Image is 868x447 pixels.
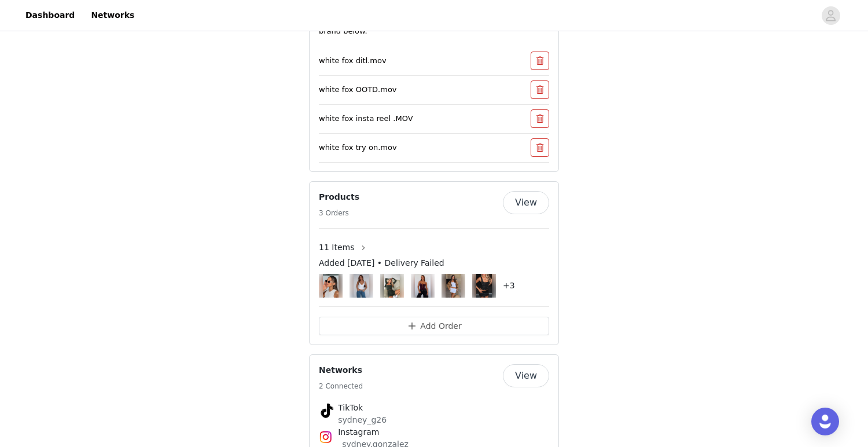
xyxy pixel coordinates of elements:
[319,113,503,124] p: white fox insta reel .MOV
[350,271,373,301] img: Image Background Blur
[319,257,444,269] span: Added [DATE] • Delivery Failed
[319,191,359,203] h4: Products
[309,181,559,345] div: Products
[323,274,339,298] img: Oasis Sunglasses Gold/Black
[338,402,530,414] h4: TikTok
[446,274,461,298] img: Always The Best Mini Skirt White
[503,191,549,214] button: View
[503,364,549,387] button: View
[319,55,503,67] p: white fox ditl.mov
[338,426,530,438] h4: Instagram
[811,408,839,435] div: Open Intercom Messenger
[476,274,492,298] img: Brat Girl Summer Tank Black
[472,271,496,301] img: Image Background Blur
[319,208,359,218] h5: 3 Orders
[442,271,465,301] img: Image Background Blur
[319,430,333,444] img: Instagram Icon
[415,274,431,298] img: Top Of The Game Strapless Bodysuit Plum
[503,280,515,292] h4: +3
[380,271,404,301] img: Image Background Blur
[19,2,82,28] a: Dashboard
[319,317,549,335] button: Add Order
[319,381,363,391] h5: 2 Connected
[384,274,400,298] img: Keep Up High Waisted Shorts 4" Forest
[338,414,530,426] p: sydney_g26
[411,271,435,301] img: Image Background Blur
[825,6,836,25] div: avatar
[319,142,503,153] p: white fox try on.mov
[354,274,369,298] img: Taking Up Space Top White
[319,84,503,96] p: white fox OOTD.mov
[84,2,141,28] a: Networks
[319,241,354,254] span: 11 Items
[319,271,343,301] img: Image Background Blur
[319,364,363,376] h4: Networks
